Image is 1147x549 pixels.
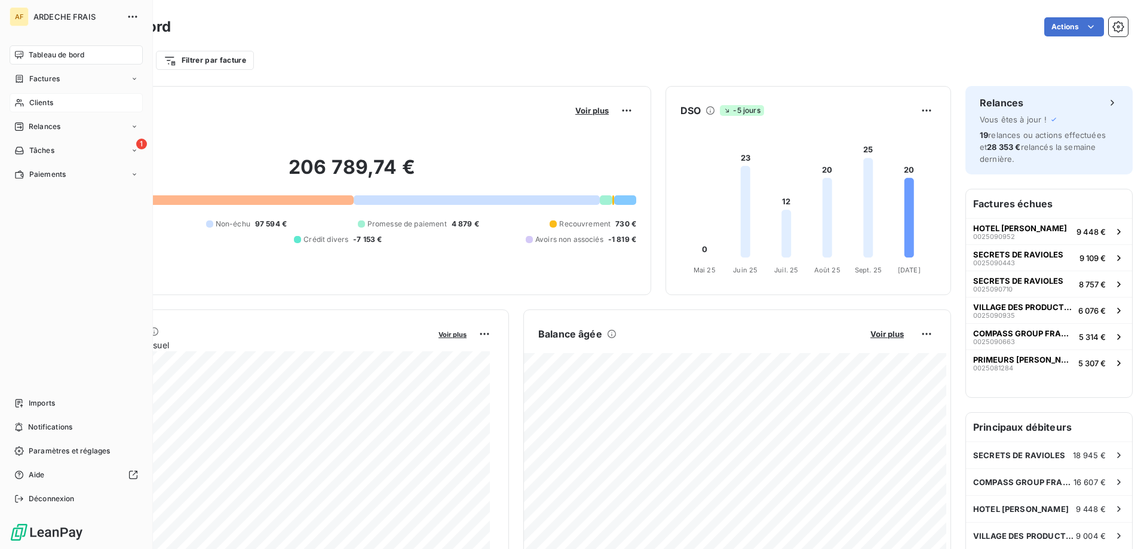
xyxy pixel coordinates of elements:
[980,130,988,140] span: 19
[973,531,1076,541] span: VILLAGE DES PRODUCTEURS [PERSON_NAME]
[966,244,1132,271] button: SECRETS DE RAVIOLES00250904439 109 €
[1044,17,1104,36] button: Actions
[973,276,1063,286] span: SECRETS DE RAVIOLES
[1079,253,1106,263] span: 9 109 €
[538,327,602,341] h6: Balance âgée
[1079,332,1106,342] span: 5 314 €
[980,96,1023,110] h6: Relances
[29,97,53,108] span: Clients
[966,349,1132,376] button: PRIMEURS [PERSON_NAME]00250812845 307 €
[973,286,1013,293] span: 0025090710
[1073,450,1106,460] span: 18 945 €
[156,51,254,70] button: Filtrer par facture
[973,233,1015,240] span: 0025090952
[68,339,430,351] span: Chiffre d'affaires mensuel
[10,465,143,484] a: Aide
[973,223,1067,233] span: HOTEL [PERSON_NAME]
[68,155,636,191] h2: 206 789,74 €
[29,50,84,60] span: Tableau de bord
[1074,477,1106,487] span: 16 607 €
[966,297,1132,323] button: VILLAGE DES PRODUCTEURS [PERSON_NAME]00250909356 076 €
[303,234,348,245] span: Crédit divers
[255,219,287,229] span: 97 594 €
[855,266,882,274] tspan: Sept. 25
[973,302,1074,312] span: VILLAGE DES PRODUCTEURS [PERSON_NAME]
[29,446,110,456] span: Paramètres et réglages
[559,219,611,229] span: Recouvrement
[575,106,609,115] span: Voir plus
[966,323,1132,349] button: COMPASS GROUP FRANCE ESSH -AL00250906635 314 €
[1077,227,1106,237] span: 9 448 €
[870,329,904,339] span: Voir plus
[987,142,1020,152] span: 28 353 €
[980,115,1047,124] span: Vous êtes à jour !
[973,450,1065,460] span: SECRETS DE RAVIOLES
[1076,504,1106,514] span: 9 448 €
[353,234,382,245] span: -7 153 €
[29,169,66,180] span: Paiements
[867,329,907,339] button: Voir plus
[973,477,1074,487] span: COMPASS GROUP FRANCE ESSH -AL
[28,422,72,433] span: Notifications
[973,504,1069,514] span: HOTEL [PERSON_NAME]
[435,329,470,339] button: Voir plus
[29,145,54,156] span: Tâches
[973,355,1074,364] span: PRIMEURS [PERSON_NAME]
[774,266,798,274] tspan: Juil. 25
[966,218,1132,244] button: HOTEL [PERSON_NAME]00250909529 448 €
[29,121,60,132] span: Relances
[535,234,603,245] span: Avoirs non associés
[973,364,1013,372] span: 0025081284
[814,266,841,274] tspan: Août 25
[694,266,716,274] tspan: Mai 25
[10,7,29,26] div: AF
[33,12,119,22] span: ARDECHE FRAIS
[1076,531,1106,541] span: 9 004 €
[973,312,1015,319] span: 0025090935
[973,329,1074,338] span: COMPASS GROUP FRANCE ESSH -AL
[29,493,75,504] span: Déconnexion
[216,219,250,229] span: Non-échu
[572,105,612,116] button: Voir plus
[720,105,763,116] span: -5 jours
[980,130,1106,164] span: relances ou actions effectuées et relancés la semaine dernière.
[10,523,84,542] img: Logo LeanPay
[680,103,701,118] h6: DSO
[608,234,636,245] span: -1 819 €
[438,330,467,339] span: Voir plus
[615,219,636,229] span: 730 €
[733,266,757,274] tspan: Juin 25
[973,338,1015,345] span: 0025090663
[367,219,447,229] span: Promesse de paiement
[452,219,479,229] span: 4 879 €
[1079,280,1106,289] span: 8 757 €
[29,470,45,480] span: Aide
[973,259,1015,266] span: 0025090443
[1078,358,1106,368] span: 5 307 €
[966,413,1132,441] h6: Principaux débiteurs
[966,189,1132,218] h6: Factures échues
[898,266,921,274] tspan: [DATE]
[1078,306,1106,315] span: 6 076 €
[29,73,60,84] span: Factures
[966,271,1132,297] button: SECRETS DE RAVIOLES00250907108 757 €
[136,139,147,149] span: 1
[973,250,1063,259] span: SECRETS DE RAVIOLES
[29,398,55,409] span: Imports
